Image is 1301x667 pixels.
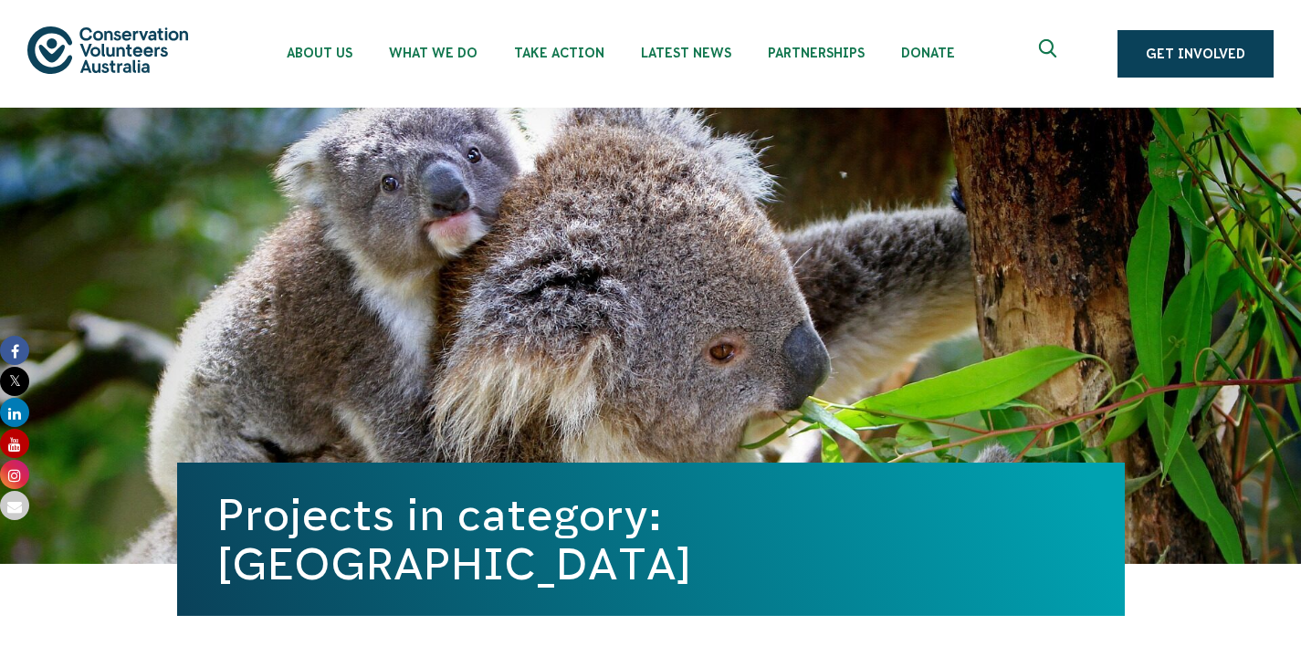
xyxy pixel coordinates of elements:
[641,46,731,60] span: Latest News
[901,46,955,60] span: Donate
[287,46,352,60] span: About Us
[389,46,477,60] span: What We Do
[1028,32,1072,76] button: Expand search box Close search box
[514,46,604,60] span: Take Action
[1039,39,1062,68] span: Expand search box
[217,490,1085,589] h1: Projects in category: [GEOGRAPHIC_DATA]
[27,26,188,73] img: logo.svg
[1117,30,1274,78] a: Get Involved
[768,46,865,60] span: Partnerships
